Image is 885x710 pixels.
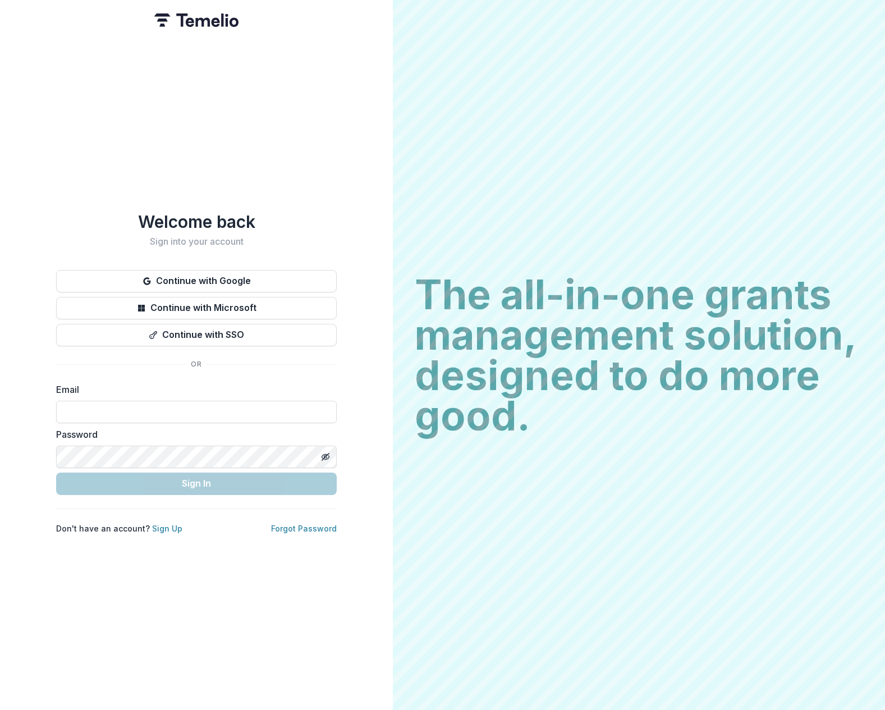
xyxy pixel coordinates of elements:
button: Toggle password visibility [317,448,334,466]
label: Email [56,383,330,396]
a: Forgot Password [271,524,337,533]
button: Sign In [56,473,337,495]
button: Continue with Google [56,270,337,292]
a: Sign Up [152,524,182,533]
h2: Sign into your account [56,236,337,247]
img: Temelio [154,13,239,27]
h1: Welcome back [56,212,337,232]
button: Continue with SSO [56,324,337,346]
button: Continue with Microsoft [56,297,337,319]
label: Password [56,428,330,441]
p: Don't have an account? [56,523,182,534]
